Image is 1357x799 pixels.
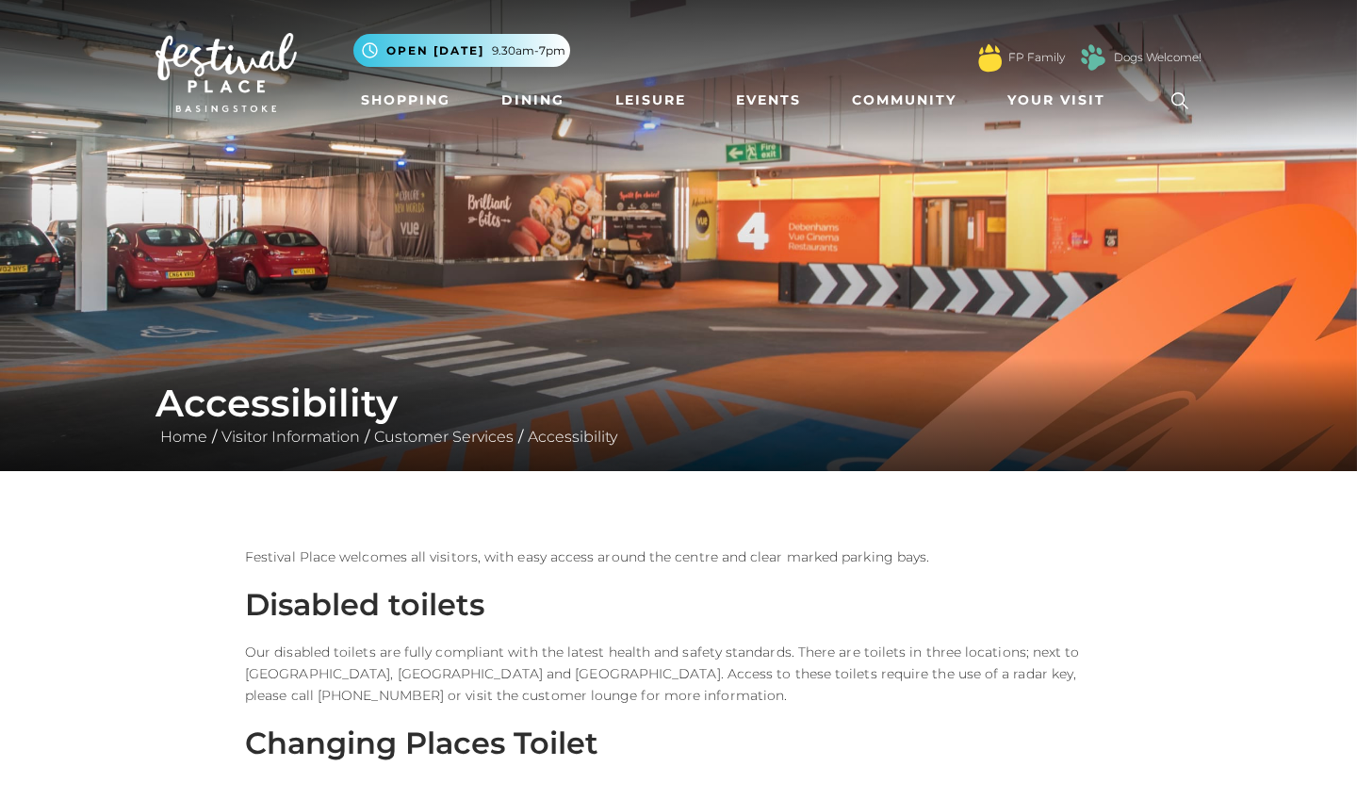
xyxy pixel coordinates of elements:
a: Visitor Information [217,428,365,446]
h1: Accessibility [155,381,1202,426]
a: Your Visit [1000,83,1122,118]
a: Community [844,83,964,118]
img: Festival Place Logo [155,33,297,112]
a: Home [155,428,212,446]
a: FP Family [1008,49,1065,66]
h2: Changing Places Toilet [245,726,1112,761]
a: Dining [494,83,572,118]
h2: Disabled toilets [245,587,1112,623]
a: Dogs Welcome! [1114,49,1202,66]
a: Customer Services [369,428,518,446]
a: Events [728,83,809,118]
span: Open [DATE] [386,42,484,59]
p: Our disabled toilets are fully compliant with the latest health and safety standards. There are t... [245,642,1112,707]
div: / / / [141,381,1216,448]
span: Your Visit [1007,90,1105,110]
p: Festival Place welcomes all visitors, with easy access around the centre and clear marked parking... [245,546,1112,568]
button: Open [DATE] 9.30am-7pm [353,34,570,67]
a: Leisure [608,83,694,118]
span: 9.30am-7pm [492,42,565,59]
a: Accessibility [523,428,622,446]
a: Shopping [353,83,458,118]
